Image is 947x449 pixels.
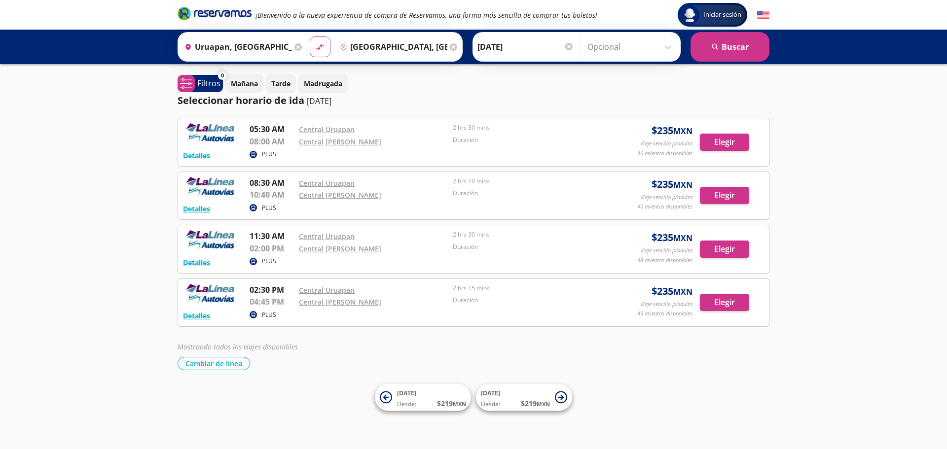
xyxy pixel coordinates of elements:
[437,398,466,409] span: $ 219
[336,35,447,59] input: Buscar Destino
[250,123,294,135] p: 05:30 AM
[700,294,749,311] button: Elegir
[476,384,572,411] button: [DATE]Desde:$219MXN
[481,389,500,397] span: [DATE]
[299,297,381,307] a: Central [PERSON_NAME]
[262,150,276,159] p: PLUS
[757,9,769,21] button: English
[481,400,500,409] span: Desde:
[250,136,294,147] p: 08:00 AM
[453,123,602,132] p: 2 hrs 30 mins
[640,139,692,148] p: Viaje sencillo p/adulto
[221,71,224,80] span: 0
[183,150,210,161] button: Detalles
[271,78,291,89] p: Tarde
[266,74,296,93] button: Tarde
[673,126,692,137] small: MXN
[181,35,292,59] input: Buscar Origen
[637,203,692,211] p: 40 asientos disponibles
[453,296,602,305] p: Duración
[673,286,692,297] small: MXN
[250,296,294,308] p: 04:45 PM
[183,311,210,321] button: Detalles
[183,257,210,268] button: Detalles
[298,74,348,93] button: Madrugada
[250,177,294,189] p: 08:30 AM
[299,190,381,200] a: Central [PERSON_NAME]
[640,300,692,309] p: Viaje sencillo p/adulto
[304,78,342,89] p: Madrugada
[453,136,602,144] p: Duración
[299,232,355,241] a: Central Uruapan
[262,204,276,212] p: PLUS
[640,246,692,255] p: Viaje sencillo p/adulto
[299,125,355,134] a: Central Uruapan
[397,400,416,409] span: Desde:
[183,204,210,214] button: Detalles
[673,179,692,190] small: MXN
[183,177,237,197] img: RESERVAMOS
[299,178,355,188] a: Central Uruapan
[178,75,223,92] button: 0Filtros
[652,284,692,299] span: $ 235
[700,187,749,204] button: Elegir
[652,177,692,192] span: $ 235
[299,244,381,253] a: Central [PERSON_NAME]
[397,389,416,397] span: [DATE]
[178,357,250,370] button: Cambiar de línea
[652,230,692,245] span: $ 235
[299,137,381,146] a: Central [PERSON_NAME]
[453,400,466,408] small: MXN
[262,311,276,319] p: PLUS
[299,285,355,295] a: Central Uruapan
[250,230,294,242] p: 11:30 AM
[262,257,276,266] p: PLUS
[700,134,749,151] button: Elegir
[183,284,237,304] img: RESERVAMOS
[699,10,745,20] span: Iniciar sesión
[453,284,602,293] p: 2 hrs 15 mins
[307,95,331,107] p: [DATE]
[640,193,692,202] p: Viaje sencillo p/adulto
[637,256,692,265] p: 48 asientos disponibles
[673,233,692,243] small: MXN
[477,35,574,59] input: Elegir Fecha
[250,242,294,254] p: 02:00 PM
[521,398,550,409] span: $ 219
[250,189,294,201] p: 10:40 AM
[178,6,252,21] i: Brand Logo
[178,6,252,24] a: Brand Logo
[255,10,597,20] em: ¡Bienvenido a la nueva experiencia de compra de Reservamos, una forma más sencilla de comprar tus...
[231,78,258,89] p: Mañana
[453,230,602,239] p: 2 hrs 30 mins
[587,35,676,59] input: Opcional
[537,400,550,408] small: MXN
[652,123,692,138] span: $ 235
[183,230,237,250] img: RESERVAMOS
[178,93,304,108] p: Seleccionar horario de ida
[375,384,471,411] button: [DATE]Desde:$219MXN
[197,77,220,89] p: Filtros
[691,32,769,62] button: Buscar
[700,241,749,258] button: Elegir
[225,74,263,93] button: Mañana
[637,310,692,318] p: 49 asientos disponibles
[453,189,602,198] p: Duración
[183,123,237,143] img: RESERVAMOS
[178,342,298,351] em: Mostrando todos los viajes disponibles
[453,242,602,251] p: Duración
[250,284,294,296] p: 02:30 PM
[453,177,602,186] p: 2 hrs 10 mins
[637,149,692,158] p: 46 asientos disponibles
